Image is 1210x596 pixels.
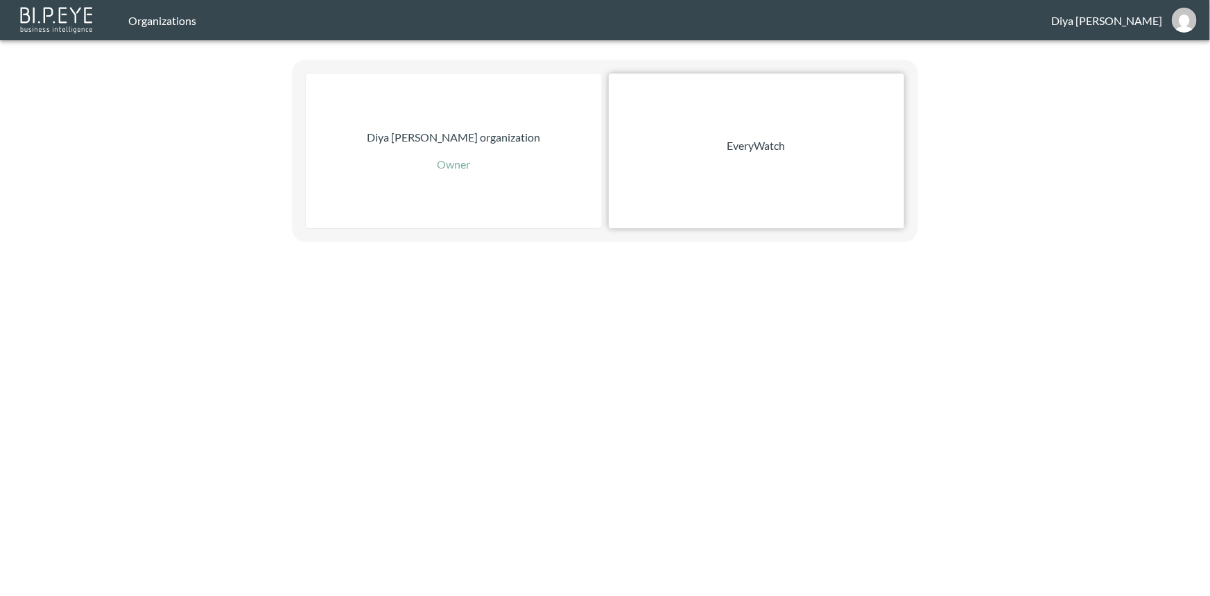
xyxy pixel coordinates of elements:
[367,129,540,146] p: Diya [PERSON_NAME] organization
[128,14,1051,27] div: Organizations
[1172,8,1197,33] img: a8099f9e021af5dd6201337a867d9ae6
[1051,14,1162,27] div: Diya [PERSON_NAME]
[1162,3,1207,37] button: diya@everywatch.com
[727,137,786,154] p: EveryWatch
[437,156,470,173] p: Owner
[17,3,97,35] img: bipeye-logo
